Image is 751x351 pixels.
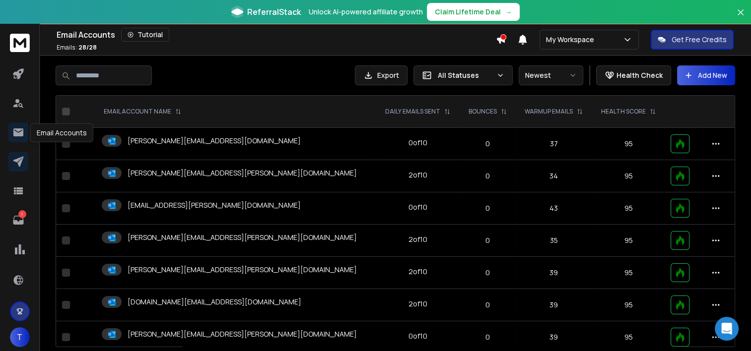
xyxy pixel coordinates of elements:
[409,202,427,212] div: 0 of 10
[128,265,357,275] p: [PERSON_NAME][EMAIL_ADDRESS][PERSON_NAME][DOMAIN_NAME]
[516,225,592,257] td: 35
[466,332,510,342] p: 0
[121,28,169,42] button: Tutorial
[409,299,427,309] div: 2 of 10
[30,123,93,142] div: Email Accounts
[309,7,423,17] p: Unlock AI-powered affiliate growth
[677,65,735,85] button: Add New
[601,108,646,116] p: HEALTH SCORE
[128,297,301,307] p: [DOMAIN_NAME][EMAIL_ADDRESS][DOMAIN_NAME]
[672,35,727,45] p: Get Free Credits
[409,138,427,148] div: 0 of 10
[592,192,665,225] td: 95
[466,268,510,278] p: 0
[409,170,427,180] div: 2 of 10
[466,203,510,213] p: 0
[355,65,408,85] button: Export
[466,300,510,310] p: 0
[466,139,510,149] p: 0
[409,267,427,277] div: 2 of 10
[10,327,30,347] button: T
[516,289,592,321] td: 39
[8,210,28,230] a: 1
[409,234,427,244] div: 2 of 10
[592,289,665,321] td: 95
[469,108,497,116] p: BOUNCES
[466,235,510,245] p: 0
[18,210,26,218] p: 1
[128,200,301,210] p: [EMAIL_ADDRESS][PERSON_NAME][DOMAIN_NAME]
[505,7,512,17] span: →
[438,70,492,80] p: All Statuses
[247,6,301,18] span: ReferralStack
[57,28,496,42] div: Email Accounts
[592,225,665,257] td: 95
[466,171,510,181] p: 0
[651,30,734,50] button: Get Free Credits
[409,331,427,341] div: 0 of 10
[519,65,583,85] button: Newest
[385,108,440,116] p: DAILY EMAILS SENT
[516,128,592,160] td: 37
[592,128,665,160] td: 95
[592,257,665,289] td: 95
[427,3,520,21] button: Claim Lifetime Deal→
[104,108,181,116] div: EMAIL ACCOUNT NAME
[715,317,739,341] div: Open Intercom Messenger
[128,329,357,339] p: [PERSON_NAME][EMAIL_ADDRESS][PERSON_NAME][DOMAIN_NAME]
[516,160,592,192] td: 34
[596,65,671,85] button: Health Check
[128,136,301,146] p: [PERSON_NAME][EMAIL_ADDRESS][DOMAIN_NAME]
[592,160,665,192] td: 95
[516,192,592,225] td: 43
[525,108,573,116] p: WARMUP EMAILS
[516,257,592,289] td: 39
[616,70,663,80] p: Health Check
[734,6,747,30] button: Close banner
[546,35,598,45] p: My Workspace
[128,233,357,242] p: [PERSON_NAME][EMAIL_ADDRESS][PERSON_NAME][DOMAIN_NAME]
[128,168,357,178] p: [PERSON_NAME][EMAIL_ADDRESS][PERSON_NAME][DOMAIN_NAME]
[78,43,97,52] span: 28 / 28
[57,44,97,52] p: Emails :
